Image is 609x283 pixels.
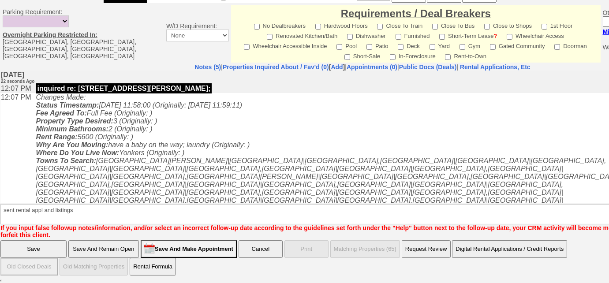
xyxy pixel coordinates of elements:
[35,78,118,86] b: Where Do You Live Now:
[460,44,465,50] input: Gym
[244,44,250,50] input: Wheelchair Accessible Inside
[0,240,67,258] input: Save
[0,0,34,14] b: [DATE]
[396,34,401,40] input: Furnished
[445,50,486,60] label: Rent-to-Own
[35,13,211,23] p: inquired re: [STREET_ADDRESS][PERSON_NAME];
[347,30,386,40] label: Dishwasher
[347,34,353,40] input: Dishwasher
[0,8,34,13] font: 22 seconds Ago
[35,31,98,38] b: Status Timestamp:
[377,20,422,30] label: Close To Train
[336,40,357,50] label: Pool
[315,20,368,30] label: Hardwood Floors
[35,63,77,70] b: Rent Range:
[164,5,231,63] td: W/D Requirement:
[484,24,490,30] input: Close to Shops
[35,55,108,62] b: Minimum Bathrooms:
[396,30,430,40] label: Furnished
[130,258,176,276] button: Rental Formula
[254,24,260,30] input: No Dealbreakers
[244,40,327,50] label: Wheelchair Accessible Inside
[507,34,512,40] input: Wheelchair Access
[542,24,547,30] input: 1st Floor
[35,47,112,54] b: Property Type Desired:
[68,240,139,258] input: Save And Remain Open
[331,63,343,71] a: Add
[377,24,383,30] input: Close To Train
[490,44,496,50] input: Gated Community
[390,54,396,60] input: In-Foreclosure
[398,40,420,50] label: Deck
[344,50,380,60] label: Short-Sale
[3,31,97,38] u: Overnight Parking Restricted In:
[493,33,497,39] a: ?
[0,258,58,276] input: Old Closed Deals
[330,240,400,258] button: Matching Properties (65)
[430,40,450,50] label: Yard
[366,44,372,50] input: Patio
[35,86,96,94] b: Towns To Search:
[35,39,86,46] b: Fee Agreed To:
[0,5,164,63] td: Parking Requirement: [GEOGRAPHIC_DATA], [GEOGRAPHIC_DATA], [GEOGRAPHIC_DATA], [GEOGRAPHIC_DATA], ...
[366,40,389,50] label: Patio
[507,30,564,40] label: Wheelchair Access
[432,20,474,30] label: Close To Bus
[267,34,273,40] input: Renovated Kitchen/Bath
[267,30,337,40] label: Renovated Kitchen/Bath
[490,40,545,50] label: Gated Community
[542,20,573,30] label: 1st Floor
[402,240,451,258] button: Request Review
[398,44,404,50] input: Deck
[445,54,451,60] input: Rent-to-Own
[315,24,321,30] input: Hardwood Floors
[223,63,345,71] b: [ ]
[239,240,283,258] button: Cancel
[460,40,480,50] label: Gym
[484,20,532,30] label: Close to Shops
[460,63,531,71] nobr: Rental Applications, Etc
[452,240,567,258] button: Digital Rental Applications / Credit Reports
[439,34,445,40] input: Short-Term Lease?
[141,240,237,258] input: Save And Make Appointment
[399,63,457,71] a: Public Docs (Deals)
[390,50,436,60] label: In-Foreclosure
[458,63,531,71] a: Rental Applications, Etc
[554,44,560,50] input: Doorman
[284,240,329,258] button: Print
[347,63,397,71] a: Appointments (0)
[439,30,497,40] label: Short-Term Lease
[341,7,491,19] font: Requirements / Deal Breakers
[430,44,435,50] input: Yard
[35,71,108,78] b: Why Are You Moving:
[223,63,329,71] a: Properties Inquired About / Fav'd (0)
[194,63,221,71] a: Notes (5)
[336,44,342,50] input: Pool
[432,24,438,30] input: Close To Bus
[554,40,587,50] label: Doorman
[60,258,128,276] button: Old Matching Properties
[254,20,306,30] label: No Dealbreakers
[344,54,350,60] input: Short-Sale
